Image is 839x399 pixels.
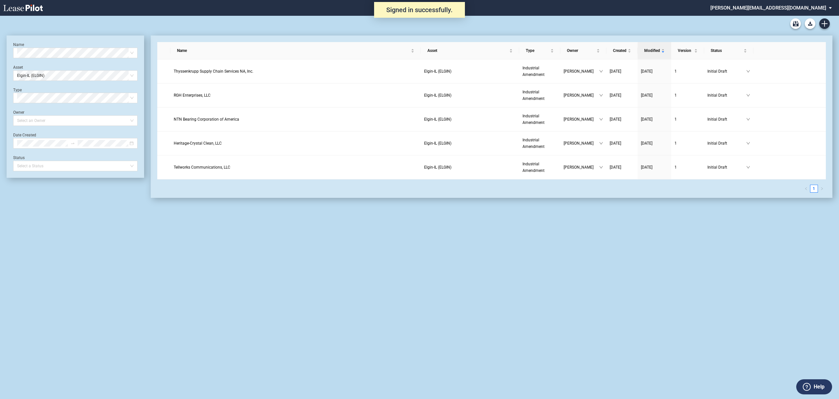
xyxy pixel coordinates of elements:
a: 1 [674,164,701,171]
span: Initial Draft [707,140,746,147]
span: down [746,141,750,145]
span: down [599,141,603,145]
span: [DATE] [641,117,652,122]
span: right [820,187,824,190]
span: [DATE] [610,93,621,98]
th: Status [704,42,753,59]
span: Heritage-Crystal Clean, LLC [174,141,222,146]
span: Name [177,47,410,54]
span: [DATE] [641,141,652,146]
span: down [746,165,750,169]
span: [DATE] [610,165,621,170]
span: to [70,141,75,146]
span: 1 [674,165,677,170]
th: Version [671,42,704,59]
th: Created [606,42,638,59]
a: Heritage-Crystal Clean, LLC [174,140,418,147]
span: RGH Enterprises, LLC [174,93,211,98]
a: Elgin-IL (ELGIN) [424,68,516,75]
button: Download Blank Form [805,18,815,29]
a: Archive [790,18,801,29]
span: down [599,93,603,97]
span: Status [711,47,742,54]
span: 1 [674,117,677,122]
span: [DATE] [641,93,652,98]
span: Initial Draft [707,68,746,75]
a: NTN Bearing Corporation of America [174,116,418,123]
span: NTN Bearing Corporation of America [174,117,239,122]
span: down [599,69,603,73]
span: Type [526,47,549,54]
span: Elgin-IL (ELGIN) [424,93,451,98]
div: Signed in successfully. [374,2,465,18]
label: Help [814,383,825,391]
a: 1 [674,140,701,147]
a: 1 [810,185,818,192]
span: Industrial Amendment [522,162,545,173]
a: 1 [674,116,701,123]
a: RGH Enterprises, LLC [174,92,418,99]
a: Tellworks Communications, LLC [174,164,418,171]
a: 1 [674,92,701,99]
span: Initial Draft [707,116,746,123]
span: Elgin-IL (ELGIN) [424,165,451,170]
span: [DATE] [610,141,621,146]
span: Initial Draft [707,164,746,171]
span: Industrial Amendment [522,66,545,77]
span: Version [678,47,693,54]
span: left [804,187,808,190]
a: Industrial Amendment [522,137,557,150]
a: Thyssenkrupp Supply Chain Services NA, Inc. [174,68,418,75]
span: Industrial Amendment [522,138,545,149]
label: Owner [13,110,24,115]
button: left [802,185,810,193]
th: Type [519,42,560,59]
a: Elgin-IL (ELGIN) [424,92,516,99]
a: Elgin-IL (ELGIN) [424,116,516,123]
span: Industrial Amendment [522,114,545,125]
span: Modified [644,47,660,54]
a: [DATE] [641,92,668,99]
span: [DATE] [610,117,621,122]
th: Owner [560,42,606,59]
label: Name [13,42,24,47]
span: [DATE] [610,69,621,74]
button: Help [796,379,832,394]
span: down [746,69,750,73]
a: 1 [674,68,701,75]
label: Status [13,155,25,160]
a: [DATE] [641,116,668,123]
a: [DATE] [610,140,634,147]
th: Asset [421,42,519,59]
span: Initial Draft [707,92,746,99]
span: Asset [427,47,508,54]
span: Industrial Amendment [522,90,545,101]
span: down [746,117,750,121]
a: Create new document [819,18,830,29]
a: Industrial Amendment [522,113,557,126]
button: right [818,185,826,193]
a: [DATE] [610,68,634,75]
span: 1 [674,141,677,146]
a: [DATE] [610,92,634,99]
label: Type [13,88,22,92]
span: [PERSON_NAME] [564,68,599,75]
span: Elgin-IL (ELGIN) [424,117,451,122]
span: Elgin-IL (ELGIN) [424,69,451,74]
a: [DATE] [641,68,668,75]
li: 1 [810,185,818,193]
span: 1 [674,93,677,98]
a: [DATE] [610,116,634,123]
span: Created [613,47,626,54]
span: [PERSON_NAME] [564,116,599,123]
a: Elgin-IL (ELGIN) [424,164,516,171]
span: down [599,117,603,121]
li: Next Page [818,185,826,193]
span: [DATE] [641,165,652,170]
span: down [599,165,603,169]
span: Elgin-IL (ELGIN) [17,71,134,81]
span: 1 [674,69,677,74]
span: [PERSON_NAME] [564,164,599,171]
span: Elgin-IL (ELGIN) [424,141,451,146]
a: [DATE] [610,164,634,171]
